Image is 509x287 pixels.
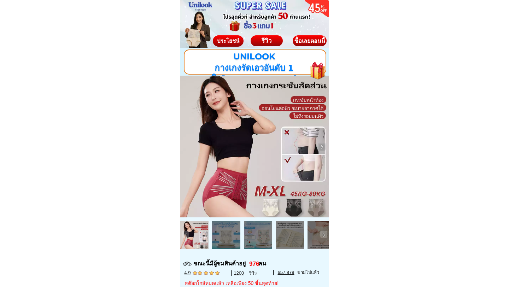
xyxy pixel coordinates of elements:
img: navigation [320,232,327,239]
span: กางเกงรัดเอวอันดับ 1 ใน[PERSON_NAME] [212,63,297,84]
h4: 4.9 [184,269,225,276]
h4: สต๊อกใกล้หมดแล้ว เหลือเพียง 50 ชิ้นสุดท้าย! [185,280,300,287]
span: UNILOOK [233,51,275,61]
h4: รีวิว [249,270,272,277]
span: ประโยชน์ [216,37,240,44]
h4: I [272,267,278,279]
img: navigation [318,143,326,150]
h2: 976 [248,258,262,269]
h4: 1200 [234,270,247,277]
h4: ขณะนี้มีผู้ชมสินค้าอยู่ คน [193,259,328,268]
h4: I [230,267,238,279]
h4: 657.879 [278,269,299,276]
img: navigation [182,232,189,239]
div: รีวิว [249,36,284,45]
h4: ขายไปแล้ว [297,269,326,276]
div: ซื้อเลยตอนนี้ [291,38,328,44]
